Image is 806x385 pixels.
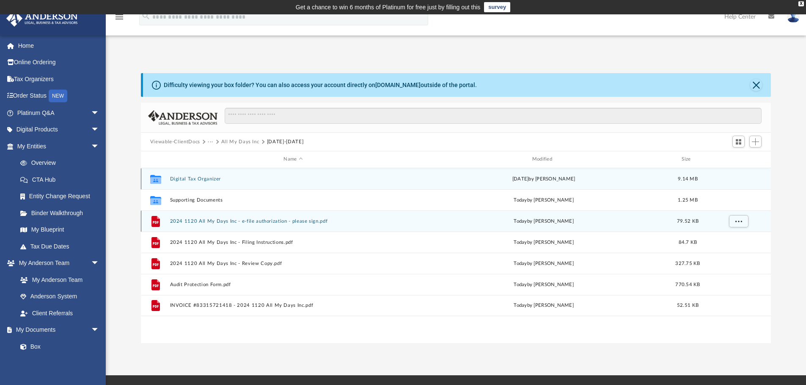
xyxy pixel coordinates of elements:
[420,175,667,183] div: [DATE] by [PERSON_NAME]
[514,197,527,202] span: today
[91,322,108,339] span: arrow_drop_down
[6,71,112,87] a: Tax Organizers
[514,303,527,308] span: today
[6,255,108,272] a: My Anderson Teamarrow_drop_down
[170,197,416,203] button: Supporting Documents
[169,156,416,163] div: Name
[296,2,481,12] div: Get a chance to win 6 months of Platinum for free just by filling out this
[170,176,416,182] button: Digital Tax Organizer
[141,168,771,343] div: grid
[12,288,108,305] a: Anderson System
[12,305,108,322] a: Client Referrals
[12,271,104,288] a: My Anderson Team
[6,87,112,105] a: Order StatusNEW
[420,238,667,246] div: by [PERSON_NAME]
[114,16,124,22] a: menu
[221,138,259,146] button: All My Days Inc
[170,218,416,224] button: 2024 1120 All My Days Inc - e-file authorization - please sign.pdf
[6,121,112,138] a: Digital Productsarrow_drop_down
[12,155,112,172] a: Overview
[750,79,762,91] button: Close
[420,217,667,225] div: by [PERSON_NAME]
[170,240,416,245] button: 2024 1120 All My Days Inc - Filing Instructions.pdf
[420,156,667,163] div: Modified
[6,322,108,339] a: My Documentsarrow_drop_down
[671,156,704,163] div: Size
[114,12,124,22] i: menu
[798,1,804,6] div: close
[49,90,67,102] div: NEW
[170,282,416,287] button: Audit Protection Form.pdf
[170,303,416,308] button: INVOICE #83315721418 - 2024 1120 All My Days Inc.pdf
[12,338,104,355] a: Box
[6,104,112,121] a: Platinum Q&Aarrow_drop_down
[6,37,112,54] a: Home
[12,221,108,238] a: My Blueprint
[677,218,699,223] span: 79.52 KB
[514,240,527,244] span: today
[678,176,698,181] span: 9.14 MB
[225,108,762,124] input: Search files and folders
[420,259,667,267] div: by [PERSON_NAME]
[514,282,527,287] span: today
[267,138,303,146] button: [DATE]-[DATE]
[91,138,108,155] span: arrow_drop_down
[145,156,166,163] div: id
[12,188,112,205] a: Entity Change Request
[12,171,112,188] a: CTA Hub
[678,240,697,244] span: 84.7 KB
[420,196,667,204] div: by [PERSON_NAME]
[484,2,510,12] a: survey
[787,11,800,23] img: User Pic
[91,255,108,272] span: arrow_drop_down
[12,355,108,372] a: Meeting Minutes
[150,138,200,146] button: Viewable-ClientDocs
[141,11,151,21] i: search
[91,104,108,122] span: arrow_drop_down
[4,10,80,27] img: Anderson Advisors Platinum Portal
[170,261,416,266] button: 2024 1120 All My Days Inc - Review Copy.pdf
[12,238,112,255] a: Tax Due Dates
[6,138,112,155] a: My Entitiesarrow_drop_down
[749,136,762,147] button: Add
[729,215,748,227] button: More options
[675,261,700,265] span: 327.75 KB
[678,197,698,202] span: 1.25 MB
[91,121,108,139] span: arrow_drop_down
[420,302,667,309] div: by [PERSON_NAME]
[6,54,112,71] a: Online Ordering
[708,156,767,163] div: id
[164,81,477,90] div: Difficulty viewing your box folder? You can also access your account directly on outside of the p...
[375,82,421,88] a: [DOMAIN_NAME]
[514,218,527,223] span: today
[12,205,112,221] a: Binder Walkthrough
[514,261,527,265] span: today
[208,138,213,146] button: ···
[675,282,700,287] span: 770.54 KB
[420,281,667,288] div: by [PERSON_NAME]
[732,136,745,147] button: Switch to Grid View
[677,303,699,308] span: 52.51 KB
